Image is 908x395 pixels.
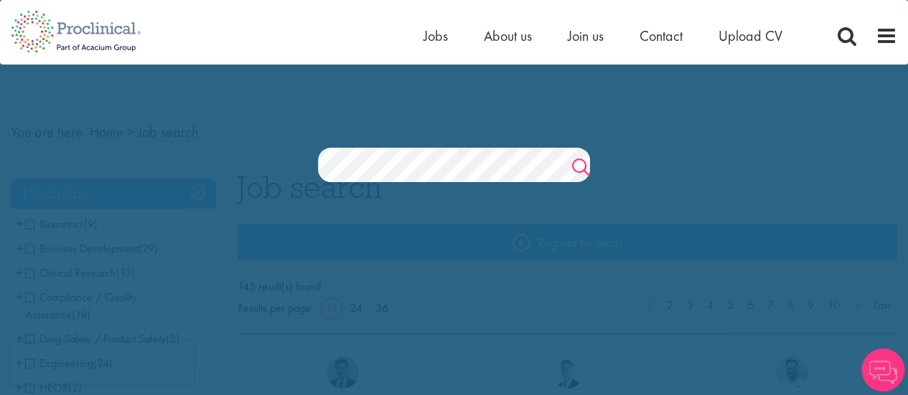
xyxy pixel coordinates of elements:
[568,27,604,45] a: Join us
[861,348,904,391] img: Chatbot
[572,155,590,184] a: Job search submit button
[719,27,782,45] a: Upload CV
[640,27,683,45] a: Contact
[423,27,448,45] a: Jobs
[484,27,532,45] a: About us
